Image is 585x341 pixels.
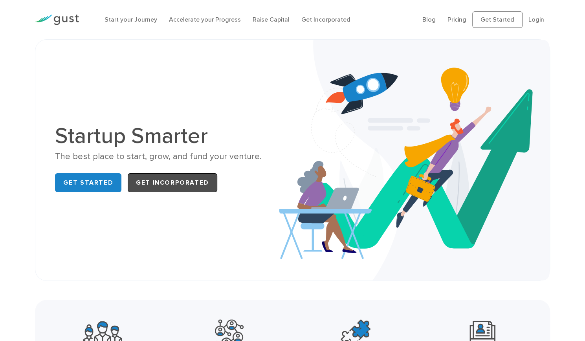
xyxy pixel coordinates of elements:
[55,125,286,147] h1: Startup Smarter
[422,16,436,23] a: Blog
[528,16,544,23] a: Login
[472,11,523,28] a: Get Started
[35,15,79,25] img: Gust Logo
[447,16,466,23] a: Pricing
[169,16,240,23] a: Accelerate your Progress
[279,40,550,280] img: Startup Smarter Hero
[128,173,217,192] a: Get Incorporated
[252,16,289,23] a: Raise Capital
[301,16,350,23] a: Get Incorporated
[55,151,286,162] div: The best place to start, grow, and fund your venture.
[55,173,121,192] a: Get Started
[104,16,157,23] a: Start your Journey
